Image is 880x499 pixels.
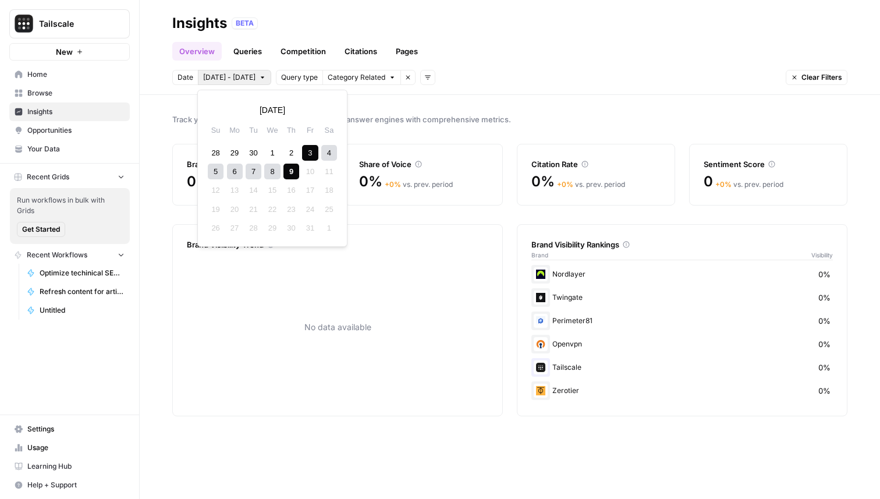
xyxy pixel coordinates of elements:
[801,72,842,83] span: Clear Filters
[715,179,783,190] div: vs. prev. period
[328,72,385,83] span: Category Related
[321,145,337,161] div: Choose Saturday, October 4th, 2025
[818,362,831,373] span: 0%
[9,457,130,476] a: Learning Hub
[27,144,125,154] span: Your Data
[534,314,548,328] img: k3acreekxjz57itcfst5ygb09ehm
[27,125,125,136] span: Opportunities
[56,46,73,58] span: New
[322,70,400,85] button: Category Related
[227,145,243,161] div: Choose Monday, September 29th, 2025
[208,122,223,138] div: Su
[246,122,261,138] div: Tu
[27,88,125,98] span: Browse
[534,337,548,351] img: 6mppqz588sb2whw6y56d96jyvuvd
[40,268,125,278] span: Optimize techinical SEO for page
[283,164,299,179] div: Choose Thursday, October 9th, 2025
[187,253,488,402] div: No data available
[281,72,318,83] span: Query type
[9,438,130,457] a: Usage
[531,381,833,400] div: Zerotier
[338,42,384,61] a: Citations
[283,182,299,198] div: Not available Thursday, October 16th, 2025
[27,250,87,260] span: Recent Workflows
[534,360,548,374] img: al9r64l5flgcelw40tfbw7jh96zu
[283,220,299,236] div: Not available Thursday, October 30th, 2025
[40,286,125,297] span: Refresh content for article
[818,385,831,397] span: 0%
[531,265,833,284] div: Nordlayer
[283,145,299,161] div: Choose Thursday, October 2nd, 2025
[531,358,833,377] div: Tailscale
[208,201,223,217] div: Not available Sunday, October 19th, 2025
[302,201,318,217] div: Not available Friday, October 24th, 2025
[198,70,271,85] button: [DATE] - [DATE]
[531,288,833,307] div: Twingate
[302,182,318,198] div: Not available Friday, October 17th, 2025
[302,145,318,161] div: Choose Friday, October 3rd, 2025
[9,476,130,494] button: Help + Support
[246,201,261,217] div: Not available Tuesday, October 21st, 2025
[227,164,243,179] div: Choose Monday, October 6th, 2025
[385,179,453,190] div: vs. prev. period
[359,172,382,191] span: 0%
[818,315,831,327] span: 0%
[208,220,223,236] div: Not available Sunday, October 26th, 2025
[227,201,243,217] div: Not available Monday, October 20th, 2025
[818,292,831,303] span: 0%
[172,114,847,125] span: Track your brand's visibility performance across answer engines with comprehensive metrics.
[302,220,318,236] div: Not available Friday, October 31st, 2025
[9,121,130,140] a: Opportunities
[17,195,123,216] span: Run workflows in bulk with Grids
[187,172,210,191] span: 0%
[13,13,34,34] img: Tailscale Logo
[187,158,316,170] div: Brand Visibility
[17,222,65,237] button: Get Started
[811,250,833,260] span: Visibility
[321,122,337,138] div: Sa
[264,201,280,217] div: Not available Wednesday, October 22nd, 2025
[226,42,269,61] a: Queries
[178,72,193,83] span: Date
[9,84,130,102] a: Browse
[27,69,125,80] span: Home
[557,180,573,189] span: + 0 %
[172,42,222,61] a: Overview
[27,461,125,472] span: Learning Hub
[557,179,625,190] div: vs. prev. period
[9,168,130,186] button: Recent Grids
[27,424,125,434] span: Settings
[246,145,261,161] div: Choose Tuesday, September 30th, 2025
[208,182,223,198] div: Not available Sunday, October 12th, 2025
[715,180,732,189] span: + 0 %
[531,335,833,353] div: Openvpn
[283,122,299,138] div: Th
[22,224,60,235] span: Get Started
[302,122,318,138] div: Fr
[9,140,130,158] a: Your Data
[246,182,261,198] div: Not available Tuesday, October 14th, 2025
[321,164,337,179] div: Not available Saturday, October 11th, 2025
[264,164,280,179] div: Choose Wednesday, October 8th, 2025
[264,182,280,198] div: Not available Wednesday, October 15th, 2025
[534,291,548,305] img: 09jburl8qiuqxn29blau6kgi6b6z
[786,70,847,85] button: Clear Filters
[9,9,130,38] button: Workspace: Tailscale
[9,43,130,61] button: New
[9,65,130,84] a: Home
[22,264,130,282] a: Optimize techinical SEO for page
[818,338,831,350] span: 0%
[302,164,318,179] div: Not available Friday, October 10th, 2025
[531,239,833,250] div: Brand Visibility Rankings
[208,164,223,179] div: Choose Sunday, October 5th, 2025
[246,164,261,179] div: Choose Tuesday, October 7th, 2025
[27,107,125,117] span: Insights
[818,268,831,280] span: 0%
[208,145,223,161] div: Choose Sunday, September 28th, 2025
[531,158,661,170] div: Citation Rate
[246,220,261,236] div: Not available Tuesday, October 28th, 2025
[359,158,488,170] div: Share of Voice
[40,305,125,316] span: Untitled
[321,220,337,236] div: Not available Saturday, November 1st, 2025
[27,480,125,490] span: Help + Support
